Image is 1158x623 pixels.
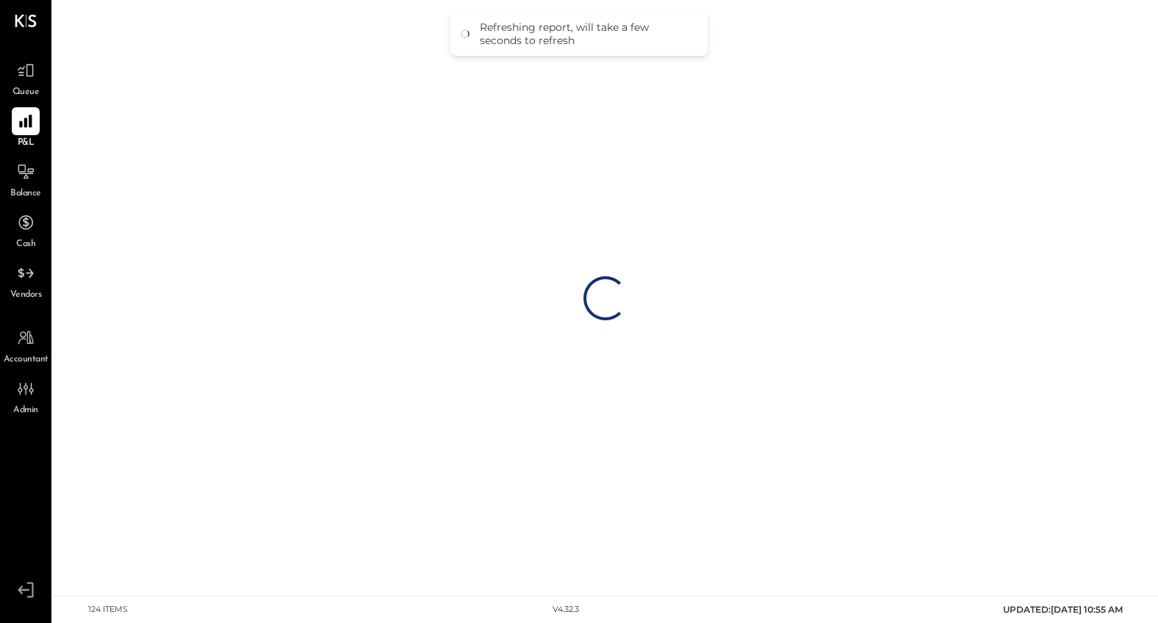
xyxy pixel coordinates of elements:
[1,259,51,302] a: Vendors
[553,604,579,616] div: v 4.32.3
[18,137,35,150] span: P&L
[10,289,42,302] span: Vendors
[4,353,48,367] span: Accountant
[1,57,51,99] a: Queue
[1,158,51,201] a: Balance
[88,604,128,616] div: 124 items
[10,187,41,201] span: Balance
[1,375,51,417] a: Admin
[1,107,51,150] a: P&L
[1003,604,1123,615] span: UPDATED: [DATE] 10:55 AM
[16,238,35,251] span: Cash
[1,324,51,367] a: Accountant
[12,86,40,99] span: Queue
[1,209,51,251] a: Cash
[480,21,693,47] div: Refreshing report, will take a few seconds to refresh
[13,404,38,417] span: Admin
